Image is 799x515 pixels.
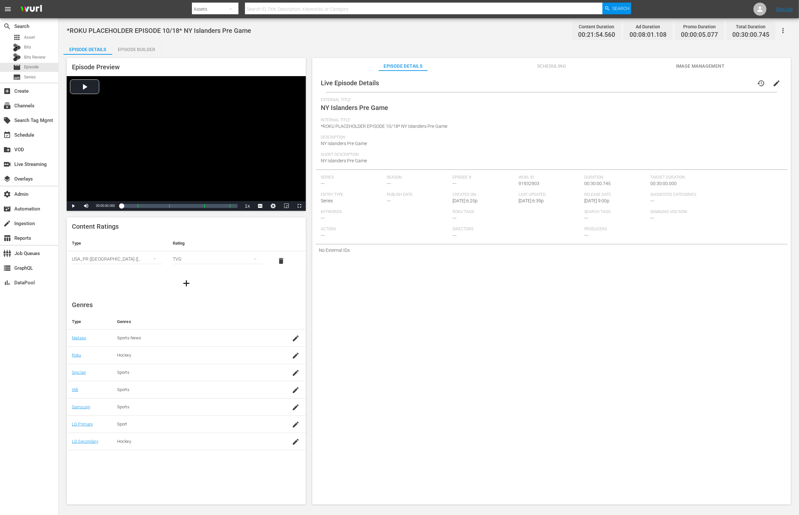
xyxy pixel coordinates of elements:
span: Description [321,135,779,140]
th: Type [67,236,168,251]
button: Search [603,3,631,14]
span: Search [3,22,11,30]
span: Genres [72,301,93,309]
button: Fullscreen [293,201,306,211]
span: --- [387,198,391,203]
button: Episode Builder [112,42,161,55]
button: Playback Rate [241,201,254,211]
span: Keywords: [321,210,449,215]
span: delete [277,257,285,265]
div: Episode Builder [112,42,161,57]
span: Created On: [453,192,515,197]
span: Wurl ID: [519,175,581,180]
div: TVG [173,250,263,268]
span: 00:30:00.000 [650,181,677,186]
div: USA_PR ([GEOGRAPHIC_DATA] ([GEOGRAPHIC_DATA])) [72,250,162,268]
span: GraphQL [3,264,11,272]
span: Scheduling [527,62,576,70]
span: Search Tag Mgmt [3,116,11,124]
span: [DATE] 6:25p [453,198,478,203]
span: Search [612,3,630,14]
span: Short Description [321,152,779,157]
span: Schedule [3,131,11,139]
span: Admin [3,190,11,198]
span: Live Episode Details [321,79,379,87]
span: Series: [321,175,384,180]
div: Ad Duration [630,22,667,31]
div: Total Duration [732,22,769,31]
span: Job Queues [3,250,11,257]
span: Content Ratings [72,223,119,230]
div: Episode Details [63,42,112,57]
span: --- [387,181,391,186]
span: NY Islanders Pre Game [321,104,388,112]
div: Progress Bar [121,204,237,208]
span: 00:30:00.745 [585,181,611,186]
span: Live Streaming [3,160,11,168]
div: No External IDs [316,244,788,256]
button: Jump To Time [267,201,280,211]
div: Bits Review [13,53,21,61]
span: *ROKU PLACEHOLDER EPISODE 10/18* NY Islanders Pre Game [67,27,251,34]
span: [DATE] 6:39p [519,198,544,203]
span: *ROKU PLACEHOLDER EPISODE 10/18* NY Islanders Pre Game [321,124,447,129]
a: LG Primary [72,422,93,427]
a: IAB [72,387,78,392]
a: Nielsen [72,335,86,340]
th: Genres [112,314,280,330]
span: Series [321,198,333,203]
button: history [753,75,769,91]
span: Automation [3,205,11,213]
span: --- [453,181,456,186]
span: Internal Title [321,118,779,123]
span: Entry Type: [321,192,384,197]
a: Samsung [72,404,90,409]
th: Rating [168,236,268,251]
button: Episode Details [63,42,112,55]
span: edit [773,79,780,87]
div: Bits [13,44,21,51]
span: Roku Tags: [453,210,581,215]
a: LG Secondary [72,439,98,444]
span: Directors [453,227,581,232]
span: Episode [24,64,39,70]
span: Episode [13,63,21,71]
span: Series [13,73,21,81]
span: Ingestion [3,220,11,227]
span: [DATE] 9:00p [585,198,610,203]
button: edit [769,75,784,91]
th: Type [67,314,112,330]
span: --- [321,215,325,221]
span: history [757,79,765,87]
span: 00:00:00.000 [96,204,115,208]
div: Content Duration [578,22,615,31]
span: VOD [3,146,11,154]
span: 00:21:54.560 [578,31,615,39]
button: delete [273,253,289,269]
span: Bits Review [24,54,46,61]
span: Release Date: [585,192,647,197]
span: Episode Preview [72,63,120,71]
span: --- [321,233,325,238]
span: Bits [24,44,31,50]
span: --- [585,233,589,238]
span: menu [4,5,12,13]
span: NY Islanders Pre Game [321,158,367,163]
span: Producers [585,227,713,232]
span: Channels [3,102,11,110]
button: Play [67,201,80,211]
span: Samsung VOD Row: [650,210,713,215]
span: 00:30:00.745 [732,31,769,39]
span: NY Islanders Pre Game [321,141,367,146]
span: Overlays [3,175,11,183]
span: Last Updated: [519,192,581,197]
span: 91932903 [519,181,539,186]
span: --- [650,215,654,221]
a: Roku [72,353,81,358]
span: --- [453,233,457,238]
span: Episode #: [453,175,515,180]
span: Asset [24,34,35,41]
button: Mute [80,201,93,211]
span: Search Tags: [585,210,647,215]
span: --- [650,198,654,203]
